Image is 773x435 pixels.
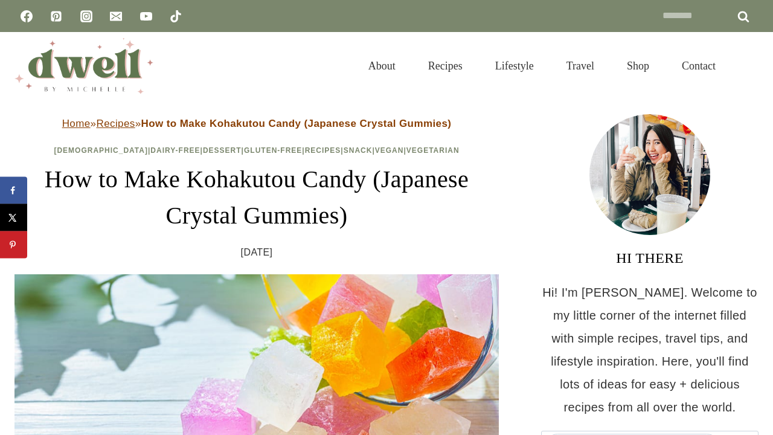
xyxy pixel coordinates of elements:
[541,247,759,269] h3: HI THERE
[666,45,732,87] a: Contact
[541,281,759,419] p: Hi! I'm [PERSON_NAME]. Welcome to my little corner of the internet filled with simple recipes, tr...
[203,146,242,155] a: Dessert
[164,4,188,28] a: TikTok
[375,146,404,155] a: Vegan
[738,56,759,76] button: View Search Form
[479,45,550,87] a: Lifestyle
[611,45,666,87] a: Shop
[344,146,373,155] a: Snack
[141,118,452,129] strong: How to Make Kohakutou Candy (Japanese Crystal Gummies)
[74,4,98,28] a: Instagram
[54,146,148,155] a: [DEMOGRAPHIC_DATA]
[54,146,459,155] span: | | | | | | |
[150,146,200,155] a: Dairy-Free
[134,4,158,28] a: YouTube
[104,4,128,28] a: Email
[241,243,273,262] time: [DATE]
[352,45,732,87] nav: Primary Navigation
[550,45,611,87] a: Travel
[14,4,39,28] a: Facebook
[44,4,68,28] a: Pinterest
[62,118,91,129] a: Home
[406,146,460,155] a: Vegetarian
[412,45,479,87] a: Recipes
[244,146,302,155] a: Gluten-Free
[14,161,499,234] h1: How to Make Kohakutou Candy (Japanese Crystal Gummies)
[352,45,412,87] a: About
[62,118,452,129] span: » »
[14,38,153,94] img: DWELL by michelle
[305,146,341,155] a: Recipes
[96,118,135,129] a: Recipes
